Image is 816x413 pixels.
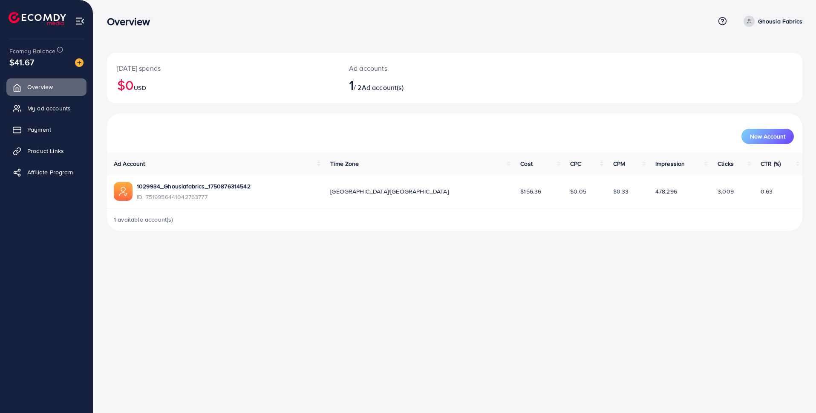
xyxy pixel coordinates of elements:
[780,375,810,407] iframe: Chat
[570,187,586,196] span: $0.05
[117,77,329,93] h2: $0
[349,75,354,95] span: 1
[114,215,173,224] span: 1 available account(s)
[330,159,359,168] span: Time Zone
[655,159,685,168] span: Impression
[741,129,794,144] button: New Account
[349,63,502,73] p: Ad accounts
[6,100,87,117] a: My ad accounts
[9,47,55,55] span: Ecomdy Balance
[9,12,66,25] img: logo
[758,16,802,26] p: Ghousia Fabrics
[9,56,34,68] span: $41.67
[6,142,87,159] a: Product Links
[613,187,629,196] span: $0.33
[134,84,146,92] span: USD
[27,125,51,134] span: Payment
[137,193,251,201] span: ID: 7519956441042763777
[6,78,87,95] a: Overview
[6,164,87,181] a: Affiliate Program
[27,104,71,113] span: My ad accounts
[655,187,677,196] span: 478,296
[613,159,625,168] span: CPM
[6,121,87,138] a: Payment
[137,182,251,191] a: 1029934_Ghousiafabrics_1750876314542
[718,187,734,196] span: 3,009
[114,182,133,201] img: ic-ads-acc.e4c84228.svg
[718,159,734,168] span: Clicks
[27,83,53,91] span: Overview
[114,159,145,168] span: Ad Account
[27,147,64,155] span: Product Links
[349,77,502,93] h2: / 2
[520,187,541,196] span: $156.36
[520,159,533,168] span: Cost
[27,168,73,176] span: Affiliate Program
[107,15,157,28] h3: Overview
[570,159,581,168] span: CPC
[330,187,449,196] span: [GEOGRAPHIC_DATA]/[GEOGRAPHIC_DATA]
[117,63,329,73] p: [DATE] spends
[75,16,85,26] img: menu
[75,58,84,67] img: image
[750,133,785,139] span: New Account
[761,159,781,168] span: CTR (%)
[362,83,404,92] span: Ad account(s)
[761,187,773,196] span: 0.63
[740,16,802,27] a: Ghousia Fabrics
